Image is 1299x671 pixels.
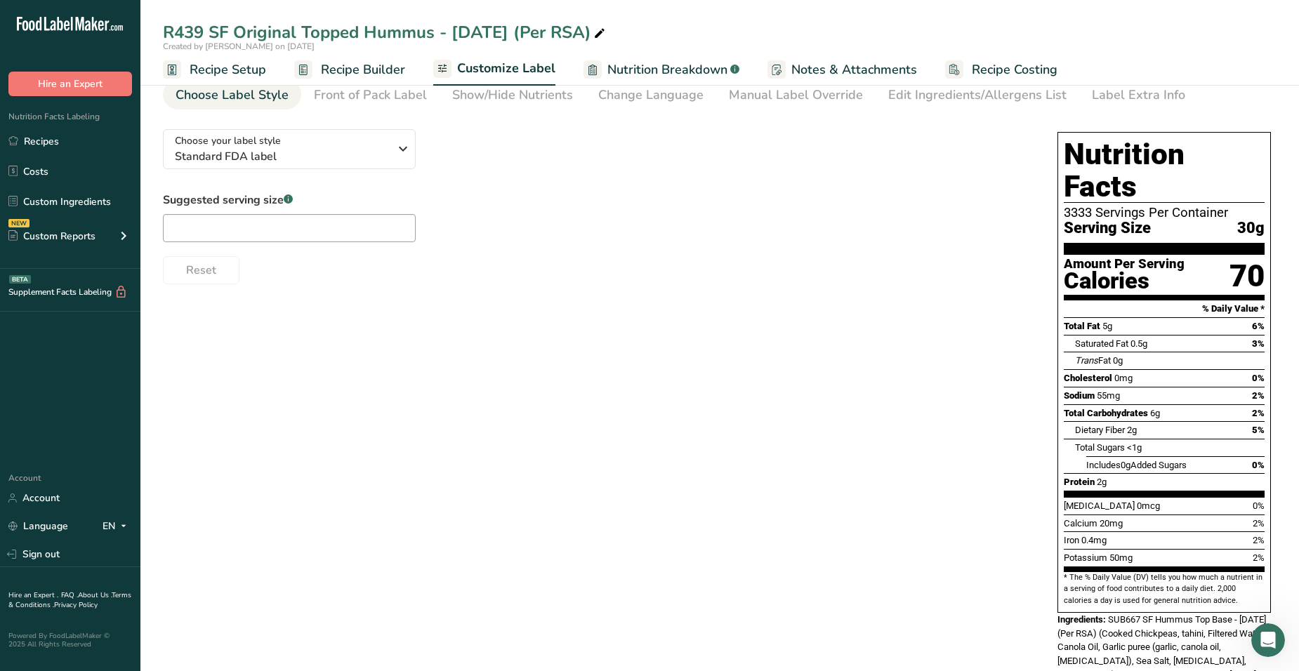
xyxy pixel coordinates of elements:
a: Recipe Builder [294,54,405,86]
button: Choose your label style Standard FDA label [163,129,416,169]
span: Notes & Attachments [791,60,917,79]
span: Ingredients: [1057,614,1106,625]
span: 55mg [1097,390,1120,401]
span: 2g [1127,425,1137,435]
h1: Nutrition Facts [1064,138,1265,203]
span: 3% [1252,338,1265,349]
a: Language [8,514,68,538]
a: Nutrition Breakdown [583,54,739,86]
div: 70 [1229,258,1265,295]
i: Trans [1075,355,1098,366]
span: Reset [186,262,216,279]
span: Recipe Costing [972,60,1057,79]
section: * The % Daily Value (DV) tells you how much a nutrient in a serving of food contributes to a dail... [1064,572,1265,606]
span: 5% [1252,425,1265,435]
span: Choose your label style [175,133,281,148]
span: Standard FDA label [175,148,389,165]
iframe: Intercom live chat [1251,623,1285,657]
span: 2g [1097,477,1107,487]
span: Recipe Setup [190,60,266,79]
button: Reset [163,256,239,284]
span: 0% [1252,373,1265,383]
div: NEW [8,219,29,227]
span: 5g [1102,321,1112,331]
span: Dietary Fiber [1075,425,1125,435]
div: Edit Ingredients/Allergens List [888,86,1067,105]
div: EN [103,518,132,535]
span: Calcium [1064,518,1097,529]
span: Nutrition Breakdown [607,60,727,79]
span: 0g [1121,460,1130,470]
div: Choose Label Style [176,86,289,105]
a: Recipe Costing [945,54,1057,86]
span: 2% [1253,552,1265,563]
span: Serving Size [1064,220,1151,237]
span: <1g [1127,442,1142,453]
span: 50mg [1109,552,1133,563]
div: Label Extra Info [1092,86,1185,105]
span: 0g [1113,355,1123,366]
a: Terms & Conditions . [8,590,131,610]
div: Custom Reports [8,229,95,244]
label: Suggested serving size [163,192,416,208]
div: Manual Label Override [729,86,863,105]
div: Calories [1064,271,1185,291]
a: Customize Label [433,53,555,86]
span: Sodium [1064,390,1095,401]
span: Customize Label [457,59,555,78]
section: % Daily Value * [1064,300,1265,317]
span: 2% [1253,535,1265,545]
span: 0mcg [1137,500,1160,511]
a: Notes & Attachments [767,54,917,86]
span: Iron [1064,535,1079,545]
div: Front of Pack Label [314,86,427,105]
div: BETA [9,275,31,284]
span: 6% [1252,321,1265,331]
span: [MEDICAL_DATA] [1064,500,1135,511]
span: Created by [PERSON_NAME] on [DATE] [163,41,315,52]
span: Protein [1064,477,1095,487]
span: Saturated Fat [1075,338,1128,349]
span: Fat [1075,355,1111,366]
a: Privacy Policy [54,600,98,610]
a: Recipe Setup [163,54,266,86]
span: 0% [1253,500,1265,511]
div: Amount Per Serving [1064,258,1185,271]
span: Total Carbohydrates [1064,408,1148,418]
div: Change Language [598,86,704,105]
div: R439 SF Original Topped Hummus - [DATE] (Per RSA) [163,20,608,45]
button: Hire an Expert [8,72,132,96]
span: 0.5g [1130,338,1147,349]
span: 0mg [1114,373,1133,383]
span: 20mg [1100,518,1123,529]
span: 0% [1252,460,1265,470]
span: 0.4mg [1081,535,1107,545]
div: 3333 Servings Per Container [1064,206,1265,220]
span: 30g [1237,220,1265,237]
a: About Us . [78,590,112,600]
span: 2% [1252,390,1265,401]
span: Total Sugars [1075,442,1125,453]
a: FAQ . [61,590,78,600]
span: Potassium [1064,552,1107,563]
span: Cholesterol [1064,373,1112,383]
span: Total Fat [1064,321,1100,331]
span: 2% [1252,408,1265,418]
span: Recipe Builder [321,60,405,79]
a: Hire an Expert . [8,590,58,600]
span: 6g [1150,408,1160,418]
span: 2% [1253,518,1265,529]
div: Powered By FoodLabelMaker © 2025 All Rights Reserved [8,632,132,649]
div: Show/Hide Nutrients [452,86,573,105]
span: Includes Added Sugars [1086,460,1187,470]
